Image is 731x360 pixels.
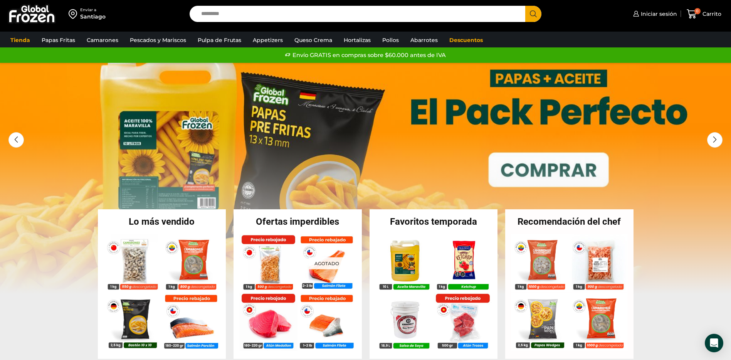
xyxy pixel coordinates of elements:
[194,33,245,47] a: Pulpa de Frutas
[505,217,634,226] h2: Recomendación del chef
[80,13,106,20] div: Santiago
[126,33,190,47] a: Pescados y Mariscos
[291,33,336,47] a: Queso Crema
[83,33,122,47] a: Camarones
[7,33,34,47] a: Tienda
[69,7,80,20] img: address-field-icon.svg
[309,257,344,269] p: Agotado
[378,33,403,47] a: Pollos
[407,33,442,47] a: Abarrotes
[38,33,79,47] a: Papas Fritas
[445,33,487,47] a: Descuentos
[234,217,362,226] h2: Ofertas imperdibles
[370,217,498,226] h2: Favoritos temporada
[701,10,721,18] span: Carrito
[705,334,723,352] div: Open Intercom Messenger
[707,132,723,148] div: Next slide
[639,10,677,18] span: Iniciar sesión
[80,7,106,13] div: Enviar a
[685,5,723,23] a: 0 Carrito
[8,132,24,148] div: Previous slide
[694,8,701,14] span: 0
[631,6,677,22] a: Iniciar sesión
[98,217,226,226] h2: Lo más vendido
[340,33,375,47] a: Hortalizas
[249,33,287,47] a: Appetizers
[525,6,541,22] button: Search button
